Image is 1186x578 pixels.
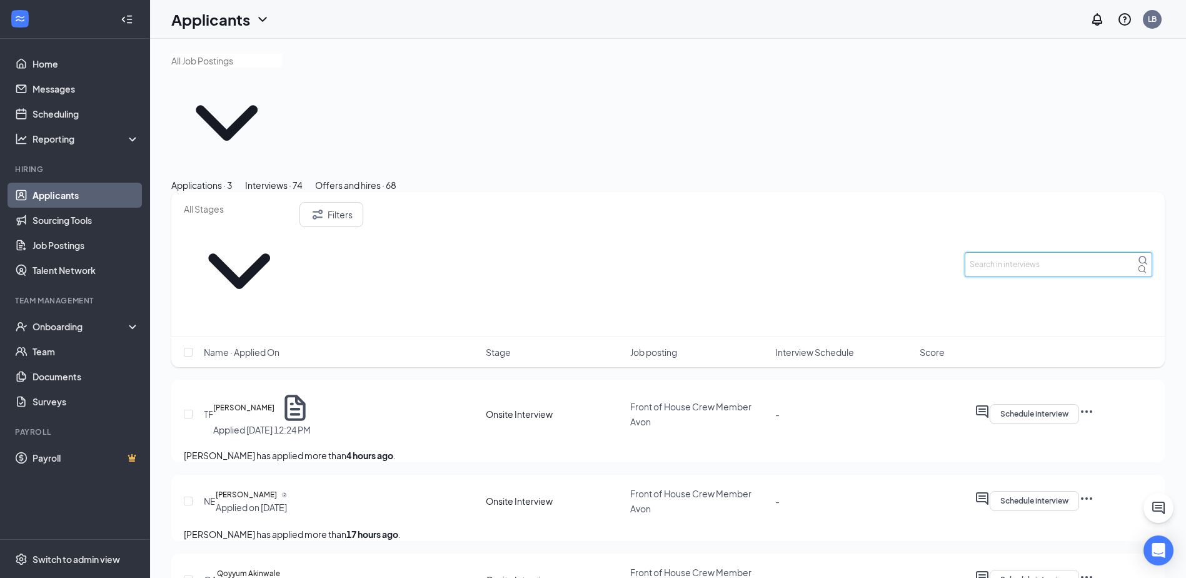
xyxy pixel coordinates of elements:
svg: ChevronDown [255,12,270,27]
p: [PERSON_NAME] has applied more than . [184,449,1152,462]
span: - [775,495,780,507]
span: Front of House Crew Member [630,401,751,412]
svg: Document [282,492,287,497]
a: Home [33,51,139,76]
a: Messages [33,76,139,101]
p: Avon [630,415,767,428]
svg: Ellipses [1079,404,1094,419]
span: Stage [486,346,511,358]
span: Score [920,346,945,358]
div: Onboarding [33,320,129,333]
svg: ChevronDown [171,68,282,178]
div: Applications · 3 [171,178,233,192]
svg: WorkstreamLogo [14,13,26,25]
button: Schedule interview [990,404,1079,424]
span: Schedule interview [1000,497,1068,505]
div: Onsite Interview [486,495,623,507]
div: Offers and hires · 68 [315,178,396,192]
div: NE [204,495,216,507]
b: 4 hours ago [346,450,393,461]
div: Payroll [15,427,137,437]
svg: Settings [15,553,28,565]
svg: ActiveChat [975,491,990,506]
a: Sourcing Tools [33,208,139,233]
div: Open Intercom Messenger [1143,535,1173,565]
span: Interview Schedule [775,346,854,358]
a: PayrollCrown [33,445,139,470]
a: Talent Network [33,258,139,283]
span: Front of House Crew Member [630,488,751,499]
a: Applicants [33,183,139,208]
span: Schedule interview [1000,410,1068,418]
div: Reporting [33,133,140,145]
div: Interviews · 74 [245,178,303,192]
span: - [775,408,780,420]
span: Job posting [630,346,677,358]
div: Applied on [DATE] [216,501,287,514]
p: [PERSON_NAME] has applied more than . [184,527,1152,541]
span: Front of House Crew Member [630,567,751,578]
h1: Applicants [171,9,250,30]
svg: UserCheck [15,320,28,333]
svg: MagnifyingGlass [1138,255,1148,265]
a: Job Postings [33,233,139,258]
svg: ActiveChat [975,404,990,419]
input: Search in interviews [965,252,1152,277]
svg: Collapse [121,13,133,26]
svg: Notifications [1090,12,1105,27]
b: 17 hours ago [346,529,398,540]
div: Onsite Interview [486,408,623,420]
a: Documents [33,364,139,389]
button: Filter Filters [299,202,363,227]
div: Switch to admin view [33,553,120,565]
h5: [PERSON_NAME] [216,489,277,501]
span: Name · Applied On [204,346,279,358]
svg: Analysis [15,133,28,145]
div: Hiring [15,164,137,175]
div: Team Management [15,295,137,306]
button: ChatActive [1143,493,1173,523]
input: All Job Postings [171,54,282,68]
svg: ChevronDown [184,216,294,327]
a: Scheduling [33,101,139,126]
p: Avon [630,502,767,515]
svg: Ellipses [1079,491,1094,506]
div: TF [204,408,213,420]
svg: QuestionInfo [1117,12,1132,27]
svg: ChatActive [1151,500,1166,515]
a: Team [33,339,139,364]
h5: [PERSON_NAME] [213,402,274,414]
div: LB [1148,14,1157,24]
svg: Filter [310,207,325,222]
div: Applied [DATE] 12:24 PM [213,423,311,436]
input: All Stages [184,202,294,216]
button: Schedule interview [990,491,1079,511]
svg: Document [279,392,311,423]
a: Surveys [33,389,139,414]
